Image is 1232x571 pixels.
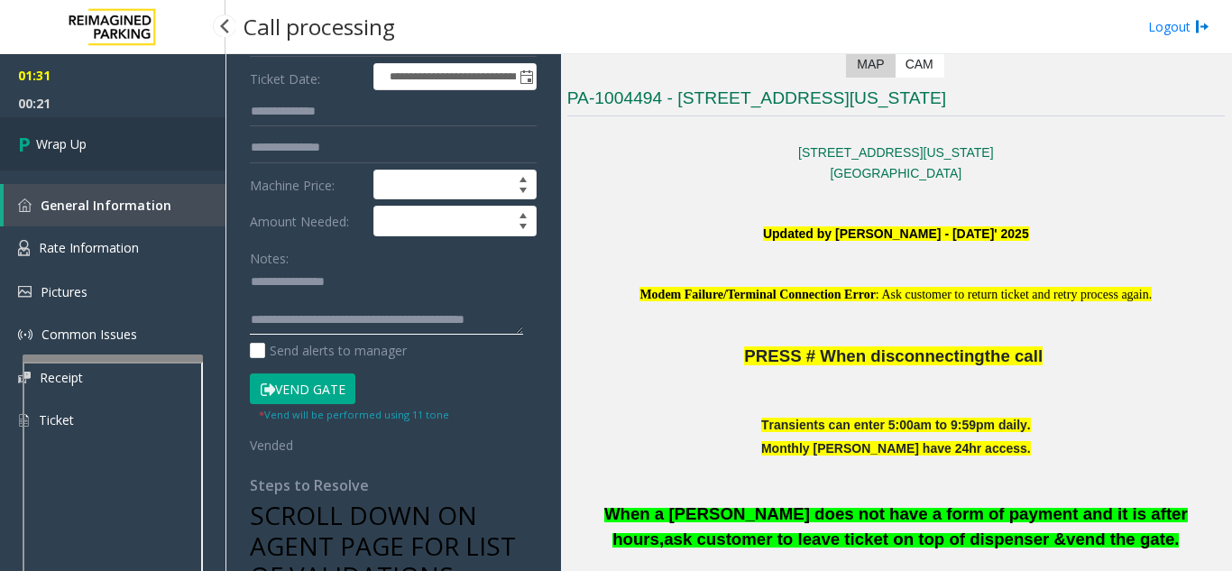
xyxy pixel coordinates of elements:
img: 'icon' [18,412,30,428]
font: Updated by [PERSON_NAME] - [DATE]' 2025 [763,226,1029,241]
span: Vended [250,437,293,454]
img: 'icon' [18,327,32,342]
b: ask customer to leave ticket on top of dispenser & [664,530,1066,548]
b: Monthly [PERSON_NAME] have 24hr access. [761,441,1031,456]
img: logout [1195,17,1209,36]
span: Modem Failure/Terminal Connection Error [639,288,875,301]
label: Amount Needed: [245,206,369,236]
span: Decrease value [510,221,536,235]
span: PRESS # When disconnecting [744,346,984,365]
img: 'icon' [18,372,31,383]
span: Decrease value [510,185,536,199]
h4: Steps to Resolve [250,477,537,494]
h3: Call processing [234,5,404,49]
img: 'icon' [18,198,32,212]
label: Map [846,51,895,78]
button: Vend Gate [250,373,355,404]
span: General Information [41,197,171,214]
h3: PA-1004494 - [STREET_ADDRESS][US_STATE] [567,87,1225,116]
label: Machine Price: [245,170,369,200]
img: 'icon' [18,286,32,298]
label: Ticket Date: [245,63,369,90]
a: Logout [1148,17,1209,36]
span: vend the gate. [1066,530,1179,548]
label: CAM [895,51,944,78]
span: : Ask customer to return ticket and retry process again. [876,288,1152,301]
label: Send alerts to manager [250,341,407,360]
a: [STREET_ADDRESS][US_STATE] [798,145,994,160]
span: Pictures [41,283,87,300]
span: Rate Information [39,239,139,256]
a: [GEOGRAPHIC_DATA] [830,166,961,180]
span: Increase value [510,207,536,221]
span: When a [PERSON_NAME] does not have a form of payment and it is after hours, [604,504,1188,548]
span: Toggle popup [516,64,536,89]
span: the call [985,346,1043,365]
span: Common Issues [41,326,137,343]
small: Vend will be performed using 11 tone [259,408,449,421]
span: Wrap Up [36,134,87,153]
b: Transients can enter 5:00am to 9:59pm daily. [761,418,1031,432]
a: General Information [4,184,225,226]
label: Notes: [250,243,289,268]
img: 'icon' [18,240,30,256]
span: Increase value [510,170,536,185]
